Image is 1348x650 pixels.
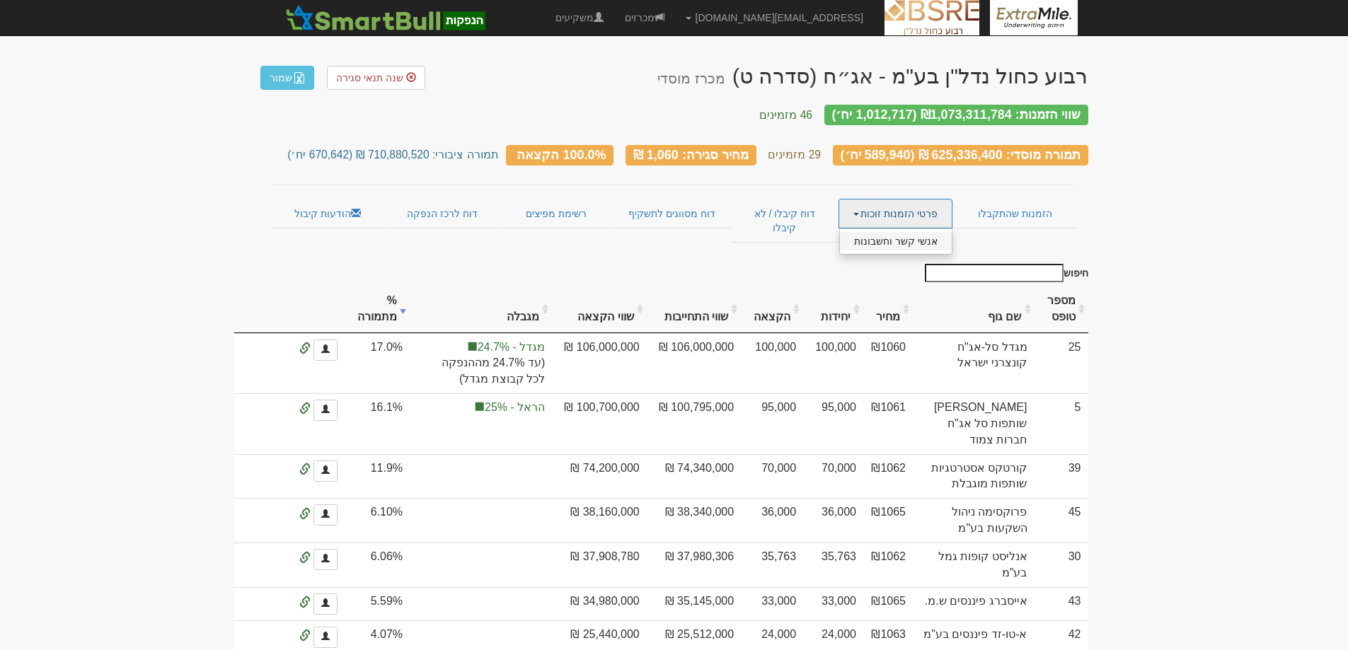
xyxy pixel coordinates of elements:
[417,355,545,388] span: (עד 24.7% מההנפקה לכל קבוצת מגדל)
[613,199,731,228] a: דוח מסווגים לתשקיף
[913,454,1035,499] td: קורטקס אסטרטגיות שותפות מוגבלת
[913,286,1035,333] th: שם גוף : activate to sort column ascending
[552,333,646,394] td: 106,000,000 ₪
[336,72,403,83] span: שנה תנאי סגירה
[803,286,863,333] th: יחידות: activate to sort column ascending
[552,454,646,499] td: 74,200,000 ₪
[282,4,490,32] img: SmartBull Logo
[417,339,545,356] span: מגדל - 24.7%
[345,587,410,620] td: 5.59%
[803,587,863,620] td: 33,000
[1035,542,1088,587] td: 30
[925,264,1064,282] input: חיפוש
[517,147,606,161] span: 100.0% הקצאה
[863,498,913,542] td: ₪1065
[626,145,756,166] div: מחיר סגירה: 1,060 ₪
[552,498,646,542] td: 38,160,000 ₪
[345,542,410,587] td: 6.06%
[863,587,913,620] td: ₪1065
[803,333,863,394] td: 100,000
[833,145,1088,166] div: תמורה מוסדי: 625,336,400 ₪ (589,940 יח׳)
[913,498,1035,542] td: פרוקסימה ניהול השקעות בע"מ
[1035,454,1088,499] td: 39
[913,393,1035,454] td: [PERSON_NAME] שותפות סל אג"ח חברות צמוד
[647,333,741,394] td: 106,000,000 ₪
[417,400,545,416] span: הראל - 25%
[647,587,741,620] td: 35,145,000 ₪
[345,393,410,454] td: 16.1%
[1035,393,1088,454] td: 5
[345,286,410,333] th: % מתמורה: activate to sort column ascending
[863,333,913,394] td: ₪1060
[741,542,803,587] td: 35,763
[803,542,863,587] td: 35,763
[803,498,863,542] td: 36,000
[647,393,741,454] td: 100,795,000 ₪
[741,498,803,542] td: סה״כ 38500 יחידות עבור פרוקסימה ניהול השקעות בע"מ 1065 ₪
[913,587,1035,620] td: אייסברג פיננסים ש.מ.
[863,454,913,499] td: ₪1062
[952,199,1077,228] a: הזמנות שהתקבלו
[920,264,1088,282] label: חיפוש
[1035,286,1088,333] th: מספר טופס: activate to sort column ascending
[731,199,838,243] a: דוח קיבלו / לא קיבלו
[657,64,1088,88] div: רבוע כחול נדל"ן בע"מ - אג״ח (סדרה ט) - הנפקה לציבור
[741,454,803,499] td: 70,000
[552,542,646,587] td: 37,908,780 ₪
[552,286,646,333] th: שווי הקצאה: activate to sort column ascending
[657,71,725,86] small: מכרז מוסדי
[759,109,812,121] small: 46 מזמינים
[260,66,314,90] a: שמור
[840,232,952,250] a: אנשי קשר וחשבונות
[345,454,410,499] td: 11.9%
[913,333,1035,394] td: מגדל סל-אג"ח קונצרני ישראל
[839,199,952,228] a: פרטי הזמנות זוכות
[410,333,552,394] td: הקצאה בפועל לקבוצה 'מגדל' 17.0%
[1035,498,1088,542] td: 45
[863,286,913,333] th: מחיר : activate to sort column ascending
[863,393,913,454] td: ₪1061
[410,286,552,333] th: מגבלה: activate to sort column ascending
[552,393,646,454] td: 100,700,000 ₪
[327,66,425,90] a: שנה תנאי סגירה
[1035,333,1088,394] td: 25
[410,393,552,454] td: הקצאה בפועל לקבוצה 'הראל' 16.1%
[287,149,498,161] small: תמורה ציבורי: 710,880,520 ₪ (670,642 יח׳)
[345,498,410,542] td: 6.10%
[1035,587,1088,620] td: 43
[741,587,803,620] td: 33,000
[294,72,305,83] img: excel-file-white.png
[824,105,1088,125] div: שווי הזמנות: ₪1,073,311,784 (1,012,717 יח׳)
[385,199,499,228] a: דוח לרכז הנפקה
[271,199,385,228] a: הודעות קיבול
[345,333,410,394] td: 17.0%
[647,286,741,333] th: שווי התחייבות: activate to sort column ascending
[552,587,646,620] td: 34,980,000 ₪
[913,542,1035,587] td: אנליסט קופות גמל בע"מ
[741,393,803,454] td: 95,000
[647,542,741,587] td: 37,980,306 ₪
[803,393,863,454] td: 95,000
[499,199,612,228] a: רשימת מפיצים
[647,498,741,542] td: 38,340,000 ₪
[768,149,821,161] small: 29 מזמינים
[863,542,913,587] td: ₪1062
[741,286,803,333] th: הקצאה: activate to sort column ascending
[741,333,803,394] td: 100,000
[647,454,741,499] td: 74,340,000 ₪
[803,454,863,499] td: 70,000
